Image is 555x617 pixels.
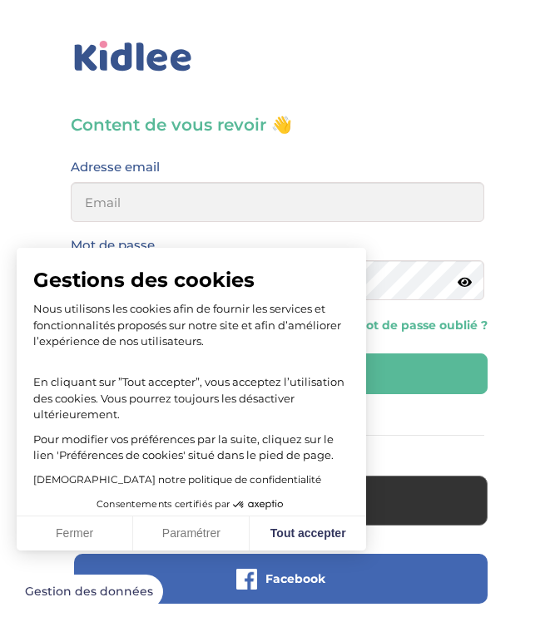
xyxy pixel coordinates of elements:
svg: Axeptio [233,480,283,530]
label: Adresse email [71,156,160,178]
label: Mot de passe [71,234,155,256]
a: Mot de passe oublié ? [349,318,488,333]
span: Gestion des données [25,585,153,600]
button: Consentements certifiés par [88,494,295,516]
h3: Content de vous revoir 👋 [71,113,484,136]
input: Email [71,182,484,222]
img: facebook.png [236,569,257,590]
img: logo_kidlee_bleu [71,37,196,76]
button: Fermer [17,516,133,551]
p: Pour modifier vos préférences par la suite, cliquez sur le lien 'Préférences de cookies' situé da... [33,432,349,464]
span: Facebook [265,570,325,587]
a: [DEMOGRAPHIC_DATA] notre politique de confidentialité [33,473,321,486]
span: Consentements certifiés par [97,500,230,509]
button: Paramétrer [133,516,250,551]
span: Gestions des cookies [33,268,349,293]
button: Tout accepter [250,516,366,551]
p: Nous utilisons les cookies afin de fournir les services et fonctionnalités proposés sur notre sit... [33,301,349,350]
button: Facebook [74,554,488,604]
p: En cliquant sur ”Tout accepter”, vous acceptez l’utilisation des cookies. Vous pourrez toujours l... [33,358,349,423]
button: Fermer le widget sans consentement [15,575,163,610]
a: Facebook [71,580,491,596]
